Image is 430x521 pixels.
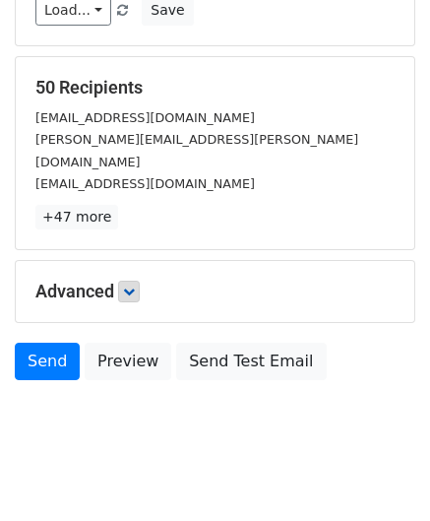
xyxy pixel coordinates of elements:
small: [EMAIL_ADDRESS][DOMAIN_NAME] [35,176,255,191]
small: [EMAIL_ADDRESS][DOMAIN_NAME] [35,110,255,125]
iframe: Chat Widget [332,426,430,521]
h5: Advanced [35,281,395,302]
h5: 50 Recipients [35,77,395,98]
a: +47 more [35,205,118,229]
a: Send [15,343,80,380]
a: Send Test Email [176,343,326,380]
a: Preview [85,343,171,380]
small: [PERSON_NAME][EMAIL_ADDRESS][PERSON_NAME][DOMAIN_NAME] [35,132,358,169]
